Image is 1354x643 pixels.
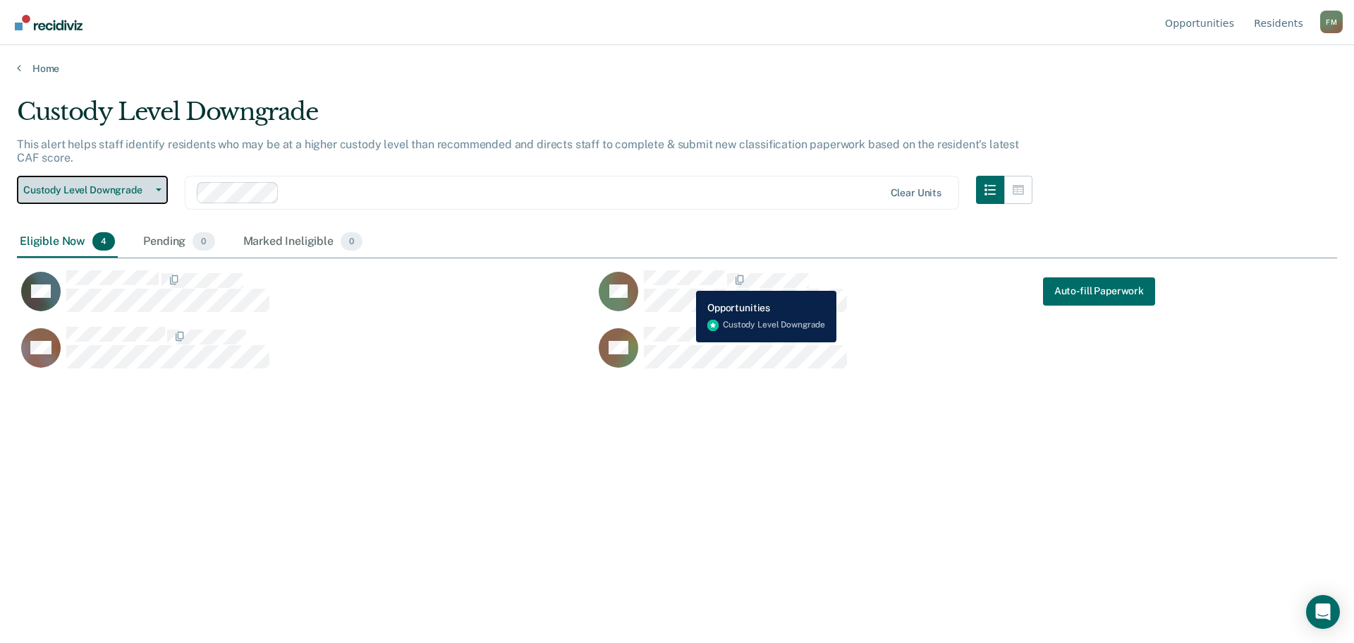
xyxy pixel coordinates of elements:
[17,176,168,204] button: Custody Level Downgrade
[594,326,1172,383] div: CaseloadOpportunityCell-00234673
[240,227,366,258] div: Marked Ineligible0
[193,232,214,251] span: 0
[17,326,594,383] div: CaseloadOpportunityCell-00352571
[1306,595,1340,629] div: Open Intercom Messenger
[1320,11,1343,33] button: Profile dropdown button
[1043,277,1155,305] button: Auto-fill Paperwork
[891,187,942,199] div: Clear units
[92,232,115,251] span: 4
[1043,277,1155,305] a: Navigate to form link
[17,138,1019,164] p: This alert helps staff identify residents who may be at a higher custody level than recommended a...
[341,232,362,251] span: 0
[23,184,150,196] span: Custody Level Downgrade
[17,62,1337,75] a: Home
[140,227,217,258] div: Pending0
[17,97,1032,138] div: Custody Level Downgrade
[17,227,118,258] div: Eligible Now4
[15,15,83,30] img: Recidiviz
[594,270,1172,326] div: CaseloadOpportunityCell-00638348
[1320,11,1343,33] div: F M
[17,270,594,326] div: CaseloadOpportunityCell-00502594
